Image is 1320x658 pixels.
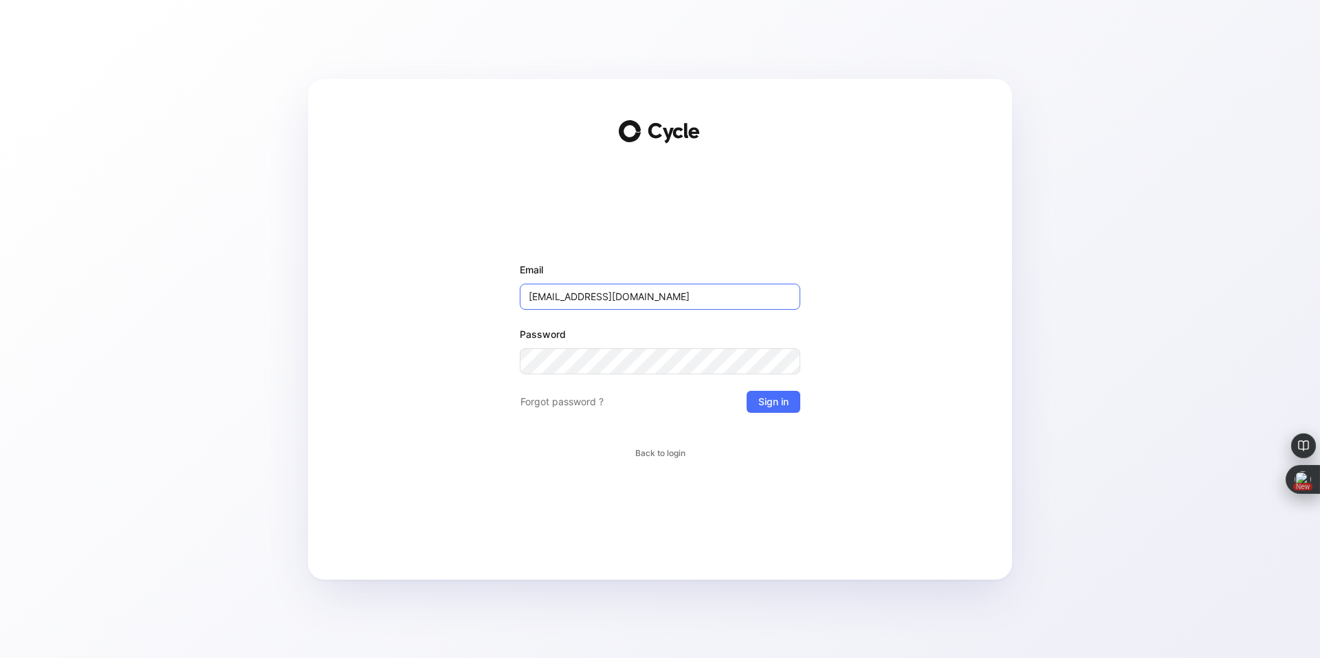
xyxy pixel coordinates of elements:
[520,262,800,278] label: Email
[520,284,800,310] input: Type your email
[747,391,800,413] button: Sign in
[520,391,604,413] button: Forgot password ?
[635,446,686,461] button: Back to login
[758,394,789,410] span: Sign in
[520,326,800,343] label: Password
[635,446,685,460] span: Back to login
[520,394,604,410] span: Forgot password ?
